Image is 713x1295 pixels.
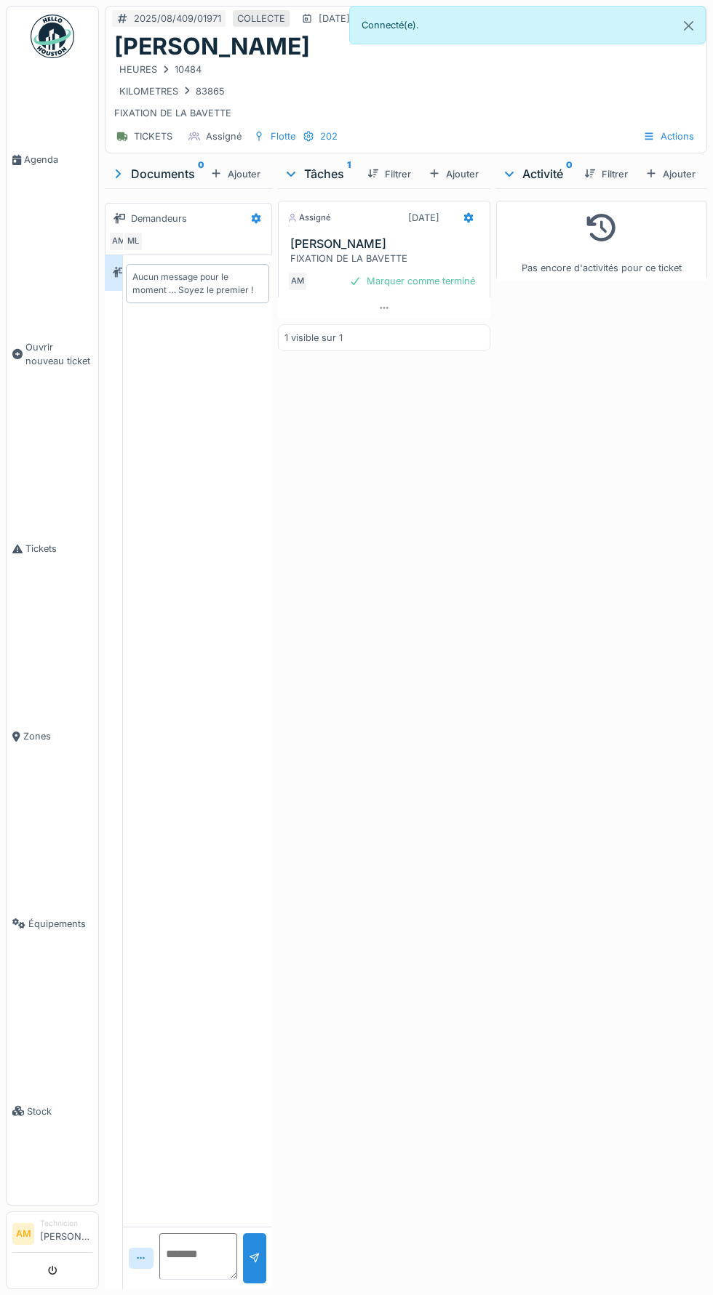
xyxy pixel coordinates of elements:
[362,164,417,184] div: Filtrer
[134,129,172,143] div: TICKETS
[7,66,98,254] a: Agenda
[108,231,129,252] div: AM
[119,84,225,98] div: KILOMETRES 83865
[23,729,92,743] span: Zones
[320,129,338,143] div: 202
[7,1017,98,1205] a: Stock
[423,164,485,184] div: Ajouter
[284,165,356,183] div: Tâches
[290,252,484,265] div: FIXATION DE LA BAVETTE
[408,211,439,225] div: [DATE]
[284,331,343,345] div: 1 visible sur 1
[206,129,242,143] div: Assigné
[131,212,187,225] div: Demandeurs
[237,12,285,25] div: COLLECTE
[578,164,634,184] div: Filtrer
[271,129,295,143] div: Flotte
[114,33,310,60] h1: [PERSON_NAME]
[119,63,202,76] div: HEURES 10484
[24,153,92,167] span: Agenda
[12,1218,92,1253] a: AM Technicien[PERSON_NAME]
[31,15,74,58] img: Badge_color-CXgf-gQk.svg
[672,7,705,45] button: Close
[349,6,706,44] div: Connecté(e).
[12,1223,34,1245] li: AM
[204,164,266,184] div: Ajouter
[40,1218,92,1229] div: Technicien
[198,165,204,183] sup: 0
[637,126,701,147] div: Actions
[290,237,484,251] h3: [PERSON_NAME]
[347,165,351,183] sup: 1
[40,1218,92,1249] li: [PERSON_NAME]
[7,643,98,830] a: Zones
[566,165,573,183] sup: 0
[319,12,350,25] div: [DATE]
[25,340,92,368] span: Ouvrir nouveau ticket
[25,542,92,556] span: Tickets
[287,271,308,292] div: AM
[123,231,143,252] div: ML
[111,165,204,183] div: Documents
[28,917,92,931] span: Équipements
[114,60,698,120] div: FIXATION DE LA BAVETTE
[343,271,481,291] div: Marquer comme terminé
[640,164,701,184] div: Ajouter
[287,212,331,224] div: Assigné
[7,455,98,643] a: Tickets
[502,165,573,183] div: Activité
[134,12,221,25] div: 2025/08/409/01971
[506,207,698,275] div: Pas encore d'activités pour ce ticket
[27,1104,92,1118] span: Stock
[132,270,263,297] div: Aucun message pour le moment … Soyez le premier !
[7,830,98,1018] a: Équipements
[7,254,98,455] a: Ouvrir nouveau ticket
